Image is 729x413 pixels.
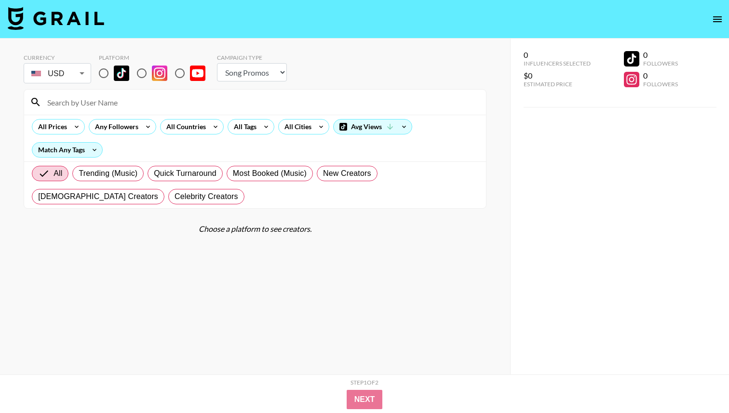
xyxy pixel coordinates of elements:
[99,54,213,61] div: Platform
[524,71,591,80] div: $0
[524,50,591,60] div: 0
[708,10,727,29] button: open drawer
[41,94,480,110] input: Search by User Name
[279,120,313,134] div: All Cities
[681,365,717,401] iframe: Drift Widget Chat Controller
[217,54,287,61] div: Campaign Type
[334,120,412,134] div: Avg Views
[152,66,167,81] img: Instagram
[347,390,383,409] button: Next
[38,191,158,202] span: [DEMOGRAPHIC_DATA] Creators
[24,54,91,61] div: Currency
[643,50,678,60] div: 0
[175,191,238,202] span: Celebrity Creators
[114,66,129,81] img: TikTok
[643,80,678,88] div: Followers
[643,60,678,67] div: Followers
[89,120,140,134] div: Any Followers
[154,168,216,179] span: Quick Turnaround
[323,168,371,179] span: New Creators
[26,65,89,82] div: USD
[643,71,678,80] div: 0
[351,379,378,386] div: Step 1 of 2
[79,168,137,179] span: Trending (Music)
[8,7,104,30] img: Grail Talent
[190,66,205,81] img: YouTube
[54,168,62,179] span: All
[161,120,208,134] div: All Countries
[524,80,591,88] div: Estimated Price
[228,120,258,134] div: All Tags
[524,60,591,67] div: Influencers Selected
[32,143,102,157] div: Match Any Tags
[233,168,307,179] span: Most Booked (Music)
[24,224,486,234] div: Choose a platform to see creators.
[32,120,69,134] div: All Prices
